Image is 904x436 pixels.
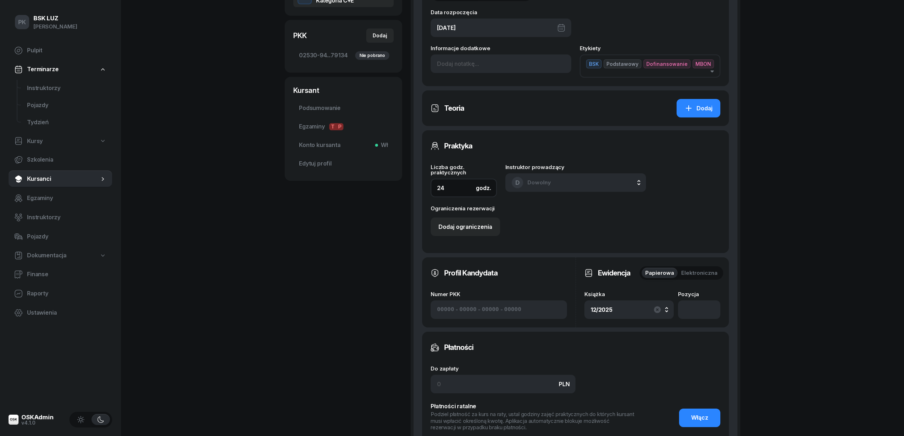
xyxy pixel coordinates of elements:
a: Pulpit [9,42,112,59]
div: Podziel płatność za kurs na raty, ustal godziny zajęć praktycznych do których kursant musi wpłaci... [431,411,636,431]
input: 00000 [504,305,521,315]
a: Podsumowanie [293,100,394,117]
input: 00000 [482,305,499,315]
button: Elektroniczna [678,268,721,278]
span: Dokumentacja [27,251,67,260]
button: Włącz [679,409,720,427]
span: Elektroniczna [681,268,718,278]
span: Instruktorzy [27,84,106,93]
div: OSKAdmin [21,414,54,420]
button: Dodaj ograniczenia [431,217,500,236]
span: Kursy [27,137,43,146]
span: Instruktorzy [27,213,106,222]
button: BSKPodstawowyDofinansowanieMBON [580,54,720,78]
h3: Praktyka [444,140,472,152]
span: Kursanci [27,174,99,184]
a: Tydzień [21,114,112,131]
span: Dowolny [527,179,551,186]
a: Kursanci [9,170,112,188]
a: Raporty [9,285,112,302]
h3: Teoria [444,103,464,114]
span: Tydzień [27,118,106,127]
span: Włącz [691,413,708,422]
span: Szkolenia [27,155,106,164]
span: - [500,305,503,315]
div: Płatności ratalne [431,402,636,411]
a: Instruktorzy [21,80,112,97]
span: - [478,305,480,315]
a: Egzaminy [9,190,112,207]
input: 00000 [459,305,477,315]
a: Pojazdy [9,228,112,245]
input: Dodaj notatkę... [431,54,571,73]
h3: Profil Kandydata [444,267,498,279]
h3: Ewidencja [598,267,630,279]
div: BSK LUZ [33,15,77,21]
a: Instruktorzy [9,209,112,226]
a: Konto kursantaWł [293,137,394,154]
span: Wł [378,141,388,150]
span: Pojazdy [27,101,106,110]
button: Dodaj [366,28,394,43]
div: PKK [293,31,307,41]
button: 12/2025 [584,300,674,319]
h3: Płatności [444,342,473,353]
span: Pojazdy [27,232,106,241]
img: logo-xs@2x.png [9,415,19,425]
button: Dodaj [677,99,720,117]
div: Dodaj [373,31,387,40]
a: Dokumentacja [9,247,112,264]
span: Dofinansowanie [643,59,690,68]
span: Raporty [27,289,106,298]
a: Edytuj profil [293,155,394,172]
span: Ustawienia [27,308,106,317]
span: Finanse [27,270,106,279]
div: Kursant [293,85,394,95]
span: Podstawowy [604,59,641,68]
span: Edytuj profil [299,159,388,168]
input: 00000 [437,305,454,315]
a: Szkolenia [9,151,112,168]
span: Pulpit [27,46,106,55]
a: Pojazdy [21,97,112,114]
a: Terminarze [9,61,112,78]
a: Kursy [9,133,112,149]
span: Egzaminy [27,194,106,203]
button: Papierowa [642,268,678,278]
a: Ustawienia [9,304,112,321]
div: Nie pobrano [355,51,389,60]
input: 0 [431,179,497,197]
span: Podsumowanie [299,104,388,113]
span: D [515,180,520,186]
span: T [329,123,336,130]
span: - [456,305,458,315]
div: 12/2025 [591,307,612,312]
a: Finanse [9,266,112,283]
span: PK [18,19,26,25]
a: EgzaminyTP [293,118,394,135]
span: MBON [693,59,714,68]
span: 02530-94...79134 [299,51,388,60]
span: P [336,123,343,130]
span: Egzaminy [299,122,388,131]
div: v4.1.0 [21,420,54,425]
div: Dodaj ograniczenia [438,222,492,232]
span: BSK [586,59,601,68]
input: 0 [431,375,575,393]
div: Dodaj [684,104,713,113]
a: 02530-94...79134Nie pobrano [293,47,394,64]
span: Konto kursanta [299,141,388,150]
span: Papierowa [645,268,674,278]
button: DDowolny [505,173,646,192]
div: [PERSON_NAME] [33,22,77,31]
span: Terminarze [27,65,58,74]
